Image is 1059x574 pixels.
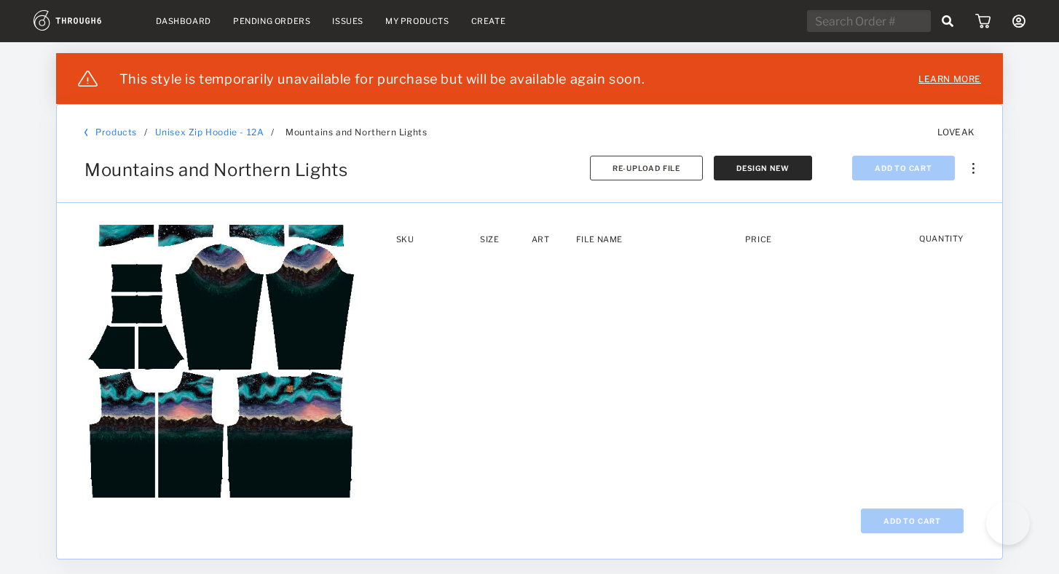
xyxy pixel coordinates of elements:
div: This style is temporarily unavailable for purchase but will be available again soon. [119,71,645,87]
span: Mountains and Northern Lights [84,159,347,180]
input: Search Order # [807,10,931,32]
a: My Products [385,16,449,26]
button: Re-Upload File [590,156,703,180]
img: meatball_vertical.0c7b41df.svg [972,163,975,174]
button: Add To Cart [861,509,964,533]
button: Design New [714,156,812,180]
span: Re-Upload File [613,164,680,172]
a: Dashboard [156,16,211,26]
a: Learn more [918,64,981,94]
th: Price [722,225,795,254]
span: LOVEAK [937,127,975,137]
iframe: Toggle Customer Support [986,501,1030,545]
th: Art [516,225,564,254]
button: Add To Cart [852,156,955,180]
img: icon_warning_white.741b8e3f.svg [78,71,98,87]
a: Products [95,127,137,137]
img: logo.1c10ca64.svg [34,10,134,31]
th: Size [464,225,516,254]
img: icon_cart.dab5cea1.svg [975,14,991,28]
th: Quantity [908,225,975,237]
span: Mountains and Northern Lights [286,127,427,137]
div: / [144,127,148,137]
a: Issues [332,16,363,26]
th: SKU [385,225,464,254]
a: Create [471,16,506,26]
span: / [271,127,275,137]
a: Pending Orders [233,16,310,26]
a: Unisex Zip Hoodie - 12A [155,127,264,137]
img: back_bracket.f28aa67b.svg [84,128,88,137]
th: File Name [565,225,722,254]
